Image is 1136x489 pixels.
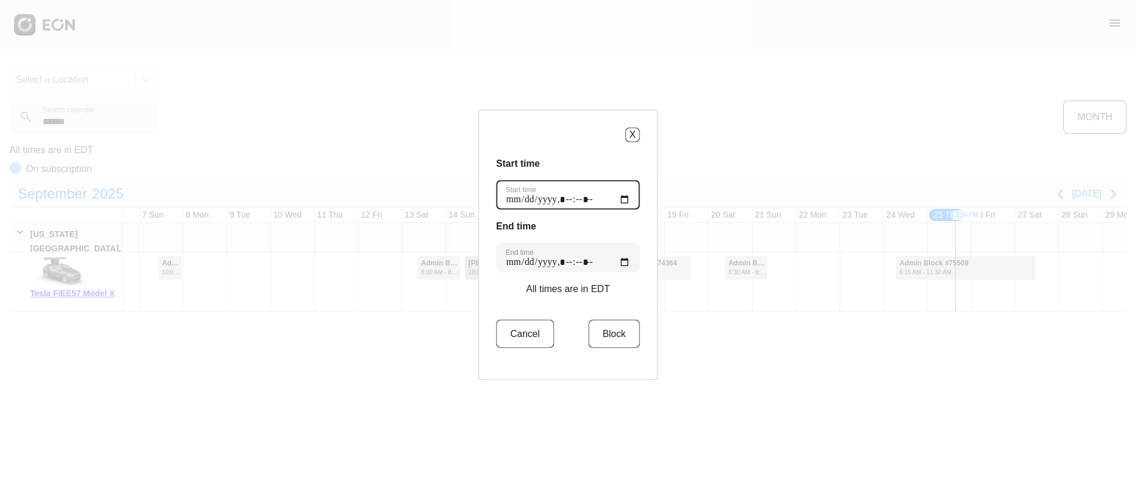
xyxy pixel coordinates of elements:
label: Start time [506,184,536,194]
h3: Start time [496,156,640,170]
h3: End time [496,219,640,233]
button: Cancel [496,319,554,348]
button: X [625,127,640,142]
p: All times are in EDT [526,281,609,296]
button: Block [588,319,640,348]
label: End time [506,247,534,257]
